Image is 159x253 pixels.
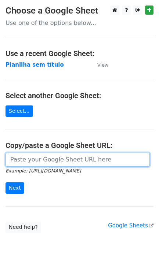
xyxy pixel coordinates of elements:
[6,105,33,117] a: Select...
[6,182,24,194] input: Next
[6,91,153,100] h4: Select another Google Sheet:
[6,222,41,233] a: Need help?
[90,62,108,68] a: View
[6,19,153,27] p: Use one of the options below...
[6,141,153,150] h4: Copy/paste a Google Sheet URL:
[6,168,81,174] small: Example: [URL][DOMAIN_NAME]
[6,62,64,68] a: Planilha sem título
[6,49,153,58] h4: Use a recent Google Sheet:
[122,218,159,253] div: Widget de chat
[6,5,153,16] h3: Choose a Google Sheet
[97,62,108,68] small: View
[6,153,150,167] input: Paste your Google Sheet URL here
[122,218,159,253] iframe: Chat Widget
[108,222,153,229] a: Google Sheets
